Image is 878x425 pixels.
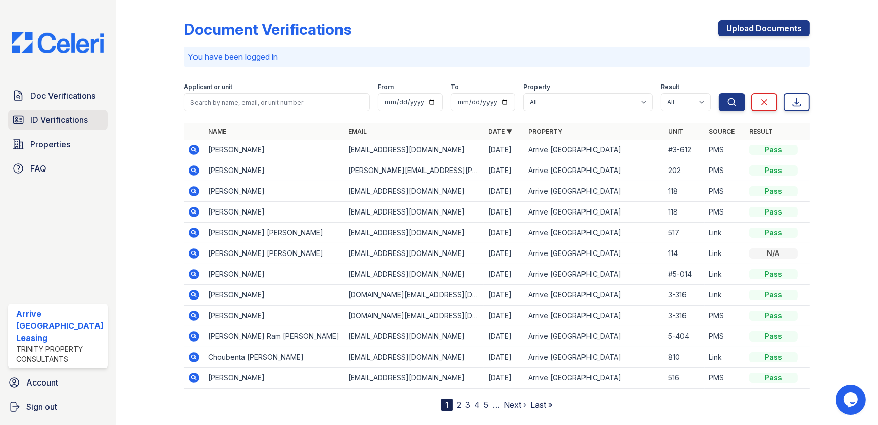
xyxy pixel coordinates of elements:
[524,347,664,368] td: Arrive [GEOGRAPHIC_DATA]
[204,306,344,326] td: [PERSON_NAME]
[474,400,480,410] a: 4
[344,347,484,368] td: [EMAIL_ADDRESS][DOMAIN_NAME]
[8,134,108,154] a: Properties
[661,83,679,91] label: Result
[664,202,705,223] td: 118
[344,140,484,160] td: [EMAIL_ADDRESS][DOMAIN_NAME]
[465,400,470,410] a: 3
[484,306,524,326] td: [DATE]
[484,264,524,285] td: [DATE]
[664,285,705,306] td: 3-316
[188,51,806,63] p: You have been logged in
[4,397,112,417] a: Sign out
[30,90,95,102] span: Doc Verifications
[709,127,735,135] a: Source
[344,285,484,306] td: [DOMAIN_NAME][EMAIL_ADDRESS][DOMAIN_NAME]
[16,344,104,364] div: Trinity Property Consultants
[344,202,484,223] td: [EMAIL_ADDRESS][DOMAIN_NAME]
[664,160,705,181] td: 202
[836,385,868,415] iframe: chat widget
[4,372,112,393] a: Account
[664,368,705,389] td: 516
[664,140,705,160] td: #3-612
[30,138,70,150] span: Properties
[749,269,798,279] div: Pass
[204,243,344,264] td: [PERSON_NAME] [PERSON_NAME]
[705,285,745,306] td: Link
[524,306,664,326] td: Arrive [GEOGRAPHIC_DATA]
[26,401,57,413] span: Sign out
[749,165,798,176] div: Pass
[204,223,344,243] td: [PERSON_NAME] [PERSON_NAME]
[524,223,664,243] td: Arrive [GEOGRAPHIC_DATA]
[8,158,108,179] a: FAQ
[484,347,524,368] td: [DATE]
[204,368,344,389] td: [PERSON_NAME]
[749,127,773,135] a: Result
[705,243,745,264] td: Link
[344,181,484,202] td: [EMAIL_ADDRESS][DOMAIN_NAME]
[749,186,798,196] div: Pass
[484,243,524,264] td: [DATE]
[524,202,664,223] td: Arrive [GEOGRAPHIC_DATA]
[484,202,524,223] td: [DATE]
[528,127,562,135] a: Property
[749,248,798,259] div: N/A
[484,368,524,389] td: [DATE]
[705,140,745,160] td: PMS
[16,308,104,344] div: Arrive [GEOGRAPHIC_DATA] Leasing
[504,400,526,410] a: Next ›
[344,223,484,243] td: [EMAIL_ADDRESS][DOMAIN_NAME]
[484,181,524,202] td: [DATE]
[749,331,798,342] div: Pass
[664,306,705,326] td: 3-316
[30,114,88,126] span: ID Verifications
[705,326,745,347] td: PMS
[524,326,664,347] td: Arrive [GEOGRAPHIC_DATA]
[8,110,108,130] a: ID Verifications
[204,202,344,223] td: [PERSON_NAME]
[705,264,745,285] td: Link
[523,83,550,91] label: Property
[749,373,798,383] div: Pass
[184,83,232,91] label: Applicant or unit
[664,181,705,202] td: 118
[484,160,524,181] td: [DATE]
[705,306,745,326] td: PMS
[749,352,798,362] div: Pass
[184,93,370,111] input: Search by name, email, or unit number
[484,140,524,160] td: [DATE]
[344,368,484,389] td: [EMAIL_ADDRESS][DOMAIN_NAME]
[344,306,484,326] td: [DOMAIN_NAME][EMAIL_ADDRESS][DOMAIN_NAME]
[664,264,705,285] td: #5-014
[493,399,500,411] span: …
[524,264,664,285] td: Arrive [GEOGRAPHIC_DATA]
[705,202,745,223] td: PMS
[457,400,461,410] a: 2
[348,127,367,135] a: Email
[208,127,226,135] a: Name
[664,347,705,368] td: 810
[204,264,344,285] td: [PERSON_NAME]
[484,285,524,306] td: [DATE]
[705,181,745,202] td: PMS
[484,400,489,410] a: 5
[484,326,524,347] td: [DATE]
[344,264,484,285] td: [EMAIL_ADDRESS][DOMAIN_NAME]
[204,140,344,160] td: [PERSON_NAME]
[26,376,58,389] span: Account
[184,20,351,38] div: Document Verifications
[204,181,344,202] td: [PERSON_NAME]
[718,20,810,36] a: Upload Documents
[705,368,745,389] td: PMS
[705,347,745,368] td: Link
[204,160,344,181] td: [PERSON_NAME]
[8,86,108,106] a: Doc Verifications
[451,83,459,91] label: To
[484,223,524,243] td: [DATE]
[344,326,484,347] td: [EMAIL_ADDRESS][DOMAIN_NAME]
[441,399,453,411] div: 1
[705,160,745,181] td: PMS
[524,160,664,181] td: Arrive [GEOGRAPHIC_DATA]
